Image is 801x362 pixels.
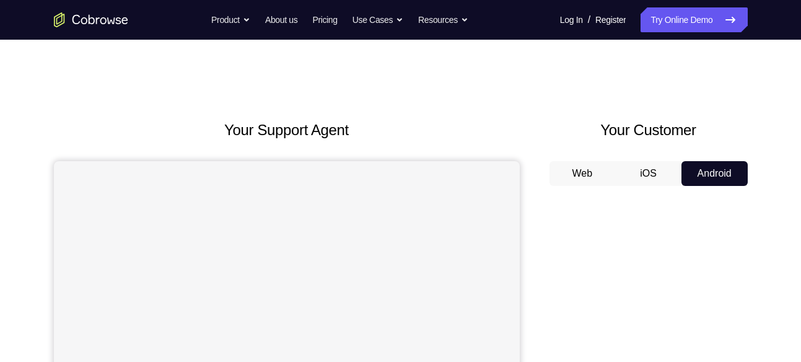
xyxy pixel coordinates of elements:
button: Web [549,161,616,186]
a: Log In [560,7,583,32]
a: Go to the home page [54,12,128,27]
a: Pricing [312,7,337,32]
button: Product [211,7,250,32]
button: Resources [418,7,468,32]
a: Register [595,7,626,32]
a: About us [265,7,297,32]
span: / [588,12,590,27]
a: Try Online Demo [641,7,747,32]
h2: Your Customer [549,119,748,141]
button: Android [681,161,748,186]
button: Use Cases [352,7,403,32]
h2: Your Support Agent [54,119,520,141]
button: iOS [615,161,681,186]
